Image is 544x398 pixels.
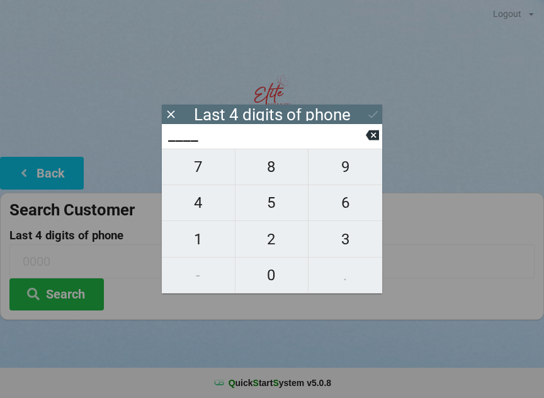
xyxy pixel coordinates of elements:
span: 3 [309,226,382,253]
span: 1 [162,226,235,253]
button: 1 [162,221,235,257]
span: 5 [235,190,309,216]
button: 5 [235,185,309,221]
button: 4 [162,185,235,221]
span: 4 [162,190,235,216]
div: Last 4 digits of phone [194,108,351,121]
span: 0 [235,262,309,288]
button: 7 [162,149,235,185]
span: 7 [162,154,235,180]
span: 9 [309,154,382,180]
button: 6 [309,185,382,221]
button: 2 [235,221,309,257]
span: 8 [235,154,309,180]
button: 8 [235,149,309,185]
button: 3 [309,221,382,257]
span: 2 [235,226,309,253]
button: 9 [309,149,382,185]
span: 6 [309,190,382,216]
button: 0 [235,258,309,293]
